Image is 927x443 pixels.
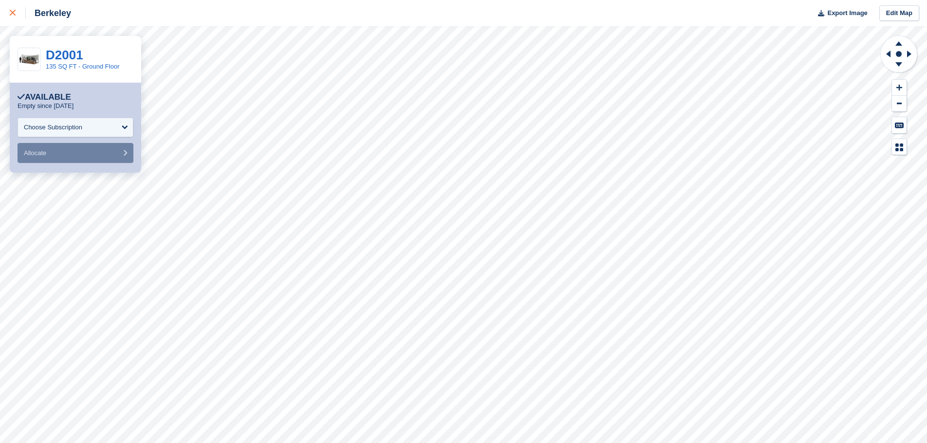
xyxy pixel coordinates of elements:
[18,143,133,163] button: Allocate
[892,139,907,155] button: Map Legend
[879,5,919,21] a: Edit Map
[26,7,71,19] div: Berkeley
[24,123,82,132] div: Choose Subscription
[18,51,40,68] img: 135-sqft-unit.jpg
[827,8,867,18] span: Export Image
[892,80,907,96] button: Zoom In
[892,96,907,112] button: Zoom Out
[812,5,868,21] button: Export Image
[892,117,907,133] button: Keyboard Shortcuts
[18,92,71,102] div: Available
[46,48,83,62] a: D2001
[18,102,73,110] p: Empty since [DATE]
[24,149,46,157] span: Allocate
[46,63,120,70] a: 135 SQ FT - Ground Floor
